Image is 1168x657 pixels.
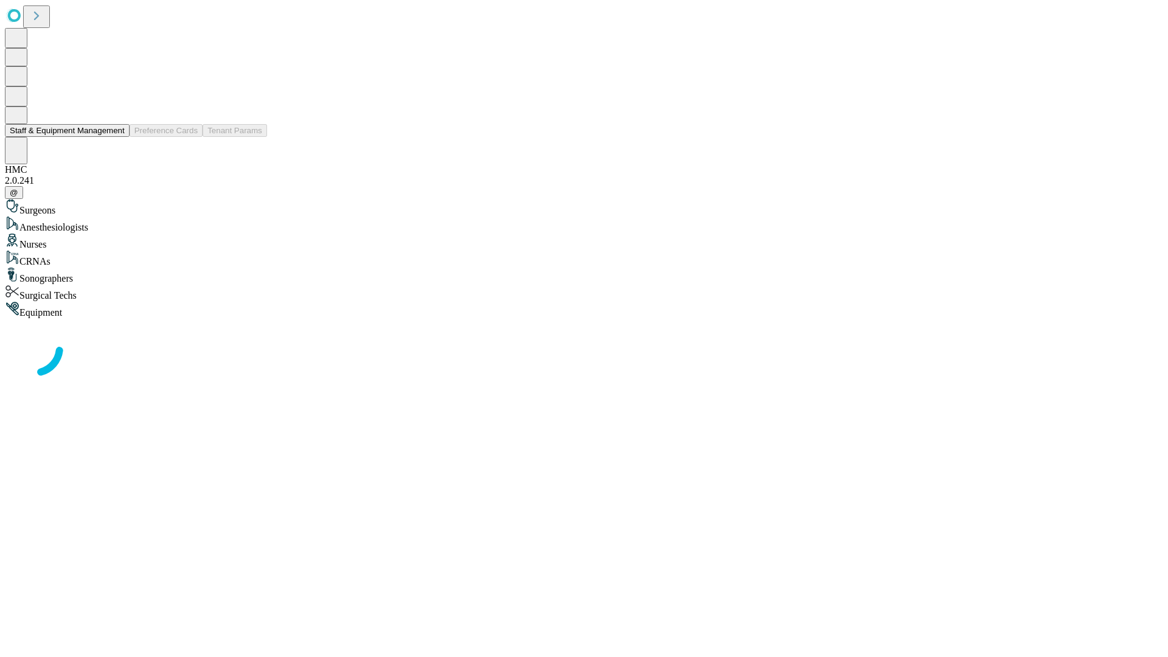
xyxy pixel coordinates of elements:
[5,284,1163,301] div: Surgical Techs
[5,186,23,199] button: @
[5,301,1163,318] div: Equipment
[130,124,203,137] button: Preference Cards
[10,188,18,197] span: @
[5,164,1163,175] div: HMC
[5,250,1163,267] div: CRNAs
[5,199,1163,216] div: Surgeons
[5,233,1163,250] div: Nurses
[5,175,1163,186] div: 2.0.241
[203,124,267,137] button: Tenant Params
[5,124,130,137] button: Staff & Equipment Management
[5,216,1163,233] div: Anesthesiologists
[5,267,1163,284] div: Sonographers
